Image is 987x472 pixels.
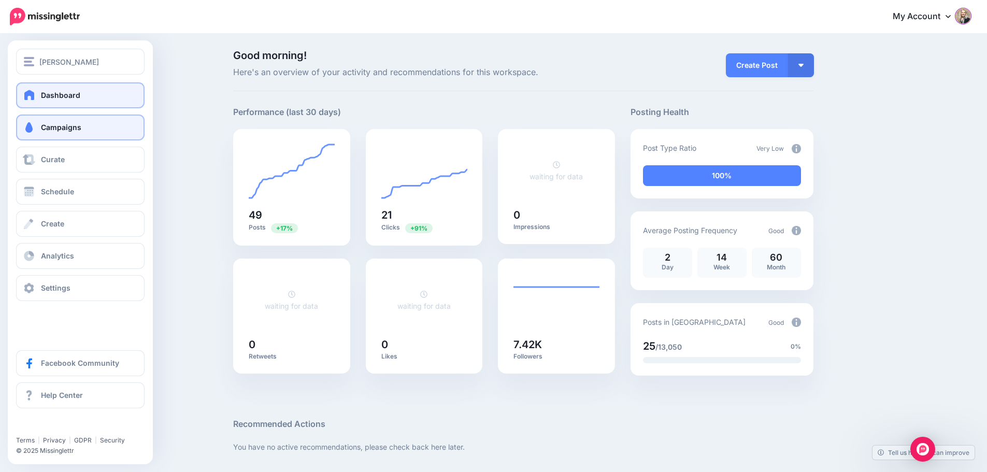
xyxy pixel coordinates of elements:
[233,418,813,431] h5: Recommended Actions
[791,341,801,352] span: 0%
[41,123,81,132] span: Campaigns
[768,227,784,235] span: Good
[16,115,145,140] a: Campaigns
[643,165,801,186] div: 100% of your posts in the last 30 days have been from Drip Campaigns
[74,436,92,444] a: GDPR
[648,253,687,262] p: 2
[513,223,599,231] p: Impressions
[38,436,40,444] span: |
[381,339,467,350] h5: 0
[767,263,785,271] span: Month
[405,223,433,233] span: Previous period: 11
[16,147,145,173] a: Curate
[643,142,696,154] p: Post Type Ratio
[16,82,145,108] a: Dashboard
[872,446,975,460] a: Tell us how we can improve
[249,210,335,220] h5: 49
[792,226,801,235] img: info-circle-grey.png
[233,441,813,453] p: You have no active recommendations, please check back here later.
[16,382,145,408] a: Help Center
[41,219,64,228] span: Create
[643,340,655,352] span: 25
[16,243,145,269] a: Analytics
[381,352,467,361] p: Likes
[798,64,804,67] img: arrow-down-white.png
[513,352,599,361] p: Followers
[726,53,788,77] a: Create Post
[631,106,813,119] h5: Posting Health
[41,359,119,367] span: Facebook Community
[662,263,674,271] span: Day
[643,316,746,328] p: Posts in [GEOGRAPHIC_DATA]
[643,224,737,236] p: Average Posting Frequency
[756,145,784,152] span: Very Low
[233,66,615,79] span: Here's an overview of your activity and recommendations for this workspace.
[513,210,599,220] h5: 0
[713,263,730,271] span: Week
[530,160,583,181] a: waiting for data
[397,290,451,310] a: waiting for data
[703,253,741,262] p: 14
[41,91,80,99] span: Dashboard
[41,155,65,164] span: Curate
[513,339,599,350] h5: 7.42K
[41,187,74,196] span: Schedule
[16,179,145,205] a: Schedule
[792,144,801,153] img: info-circle-grey.png
[757,253,796,262] p: 60
[16,446,151,456] li: © 2025 Missinglettr
[43,436,66,444] a: Privacy
[41,251,74,260] span: Analytics
[10,8,80,25] img: Missinglettr
[910,437,935,462] div: Open Intercom Messenger
[249,339,335,350] h5: 0
[265,290,318,310] a: waiting for data
[41,283,70,292] span: Settings
[100,436,125,444] a: Security
[16,49,145,75] button: [PERSON_NAME]
[768,319,784,326] span: Good
[16,350,145,376] a: Facebook Community
[882,4,971,30] a: My Account
[792,318,801,327] img: info-circle-grey.png
[271,223,298,233] span: Previous period: 42
[41,391,83,399] span: Help Center
[381,210,467,220] h5: 21
[24,57,34,66] img: menu.png
[69,436,71,444] span: |
[39,56,99,68] span: [PERSON_NAME]
[249,352,335,361] p: Retweets
[95,436,97,444] span: |
[381,223,467,233] p: Clicks
[233,49,307,62] span: Good morning!
[16,211,145,237] a: Create
[249,223,335,233] p: Posts
[16,421,95,432] iframe: Twitter Follow Button
[16,275,145,301] a: Settings
[16,436,35,444] a: Terms
[233,106,341,119] h5: Performance (last 30 days)
[655,342,682,351] span: /13,050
